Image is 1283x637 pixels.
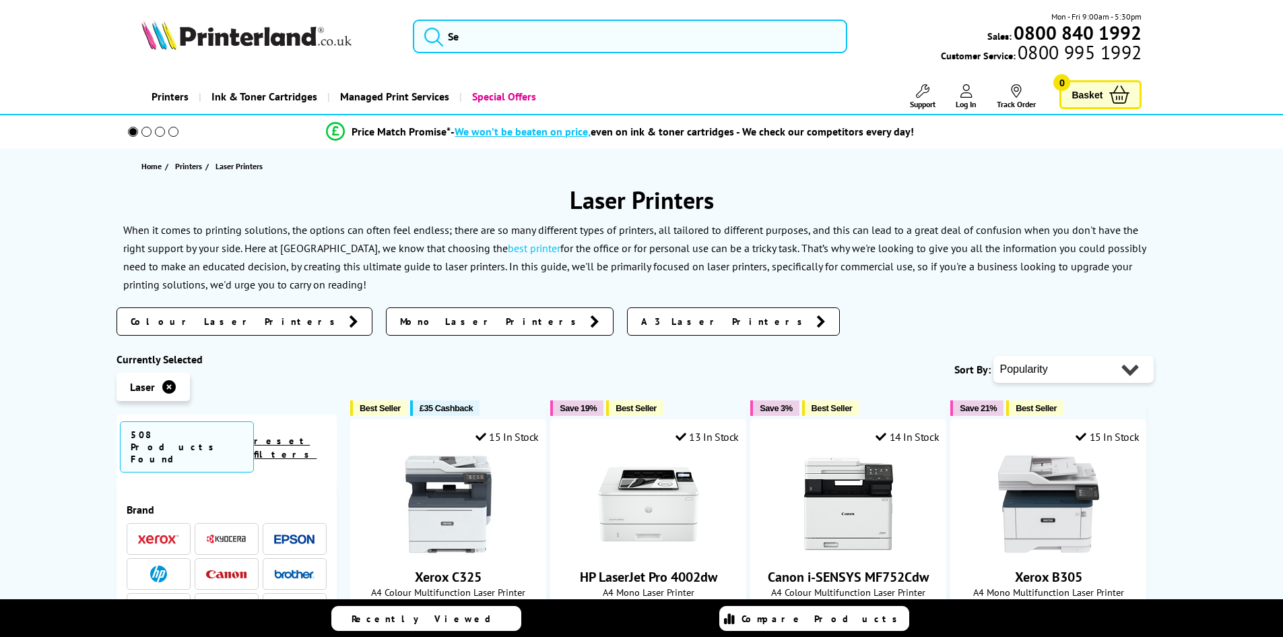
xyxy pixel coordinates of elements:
[141,20,397,53] a: Printerland Logo
[550,400,603,416] button: Save 19%
[1016,403,1057,413] span: Best Seller
[331,606,521,631] a: Recently Viewed
[1076,430,1139,444] div: 15 In Stock
[415,568,482,586] a: Xerox C325
[1014,20,1142,45] b: 0800 840 1992
[802,400,859,416] button: Best Seller
[1006,400,1063,416] button: Best Seller
[758,586,939,599] span: A4 Colour Multifunction Laser Printer
[386,307,614,336] a: Mono Laser Printers
[138,530,178,547] a: Xerox
[1059,80,1142,109] a: Basket 0
[175,159,205,173] a: Printers
[910,84,935,109] a: Support
[358,586,539,599] span: A4 Colour Multifunction Laser Printer
[206,534,246,544] img: Kyocera
[150,566,167,582] img: HP
[138,566,178,582] a: HP
[175,159,202,173] span: Printers
[199,80,327,114] a: Ink & Toner Cartridges
[274,535,315,545] img: Epson
[954,363,991,376] span: Sort By:
[206,570,246,579] img: Canon
[997,84,1036,109] a: Track Order
[350,400,407,416] button: Best Seller
[956,99,977,109] span: Log In
[598,544,699,557] a: HP LaserJet Pro 4002dw
[131,315,342,328] span: Colour Laser Printers
[950,400,1004,416] button: Save 21%
[274,570,315,579] img: Brother
[123,223,1146,292] p: When it comes to printing solutions, the options can often feel endless; there are so many differ...
[1012,26,1142,39] a: 0800 840 1992
[410,400,480,416] button: £35 Cashback
[798,454,899,555] img: Canon i-SENSYS MF752Cdw
[560,403,597,413] span: Save 19%
[117,307,372,336] a: Colour Laser Printers
[141,80,199,114] a: Printers
[274,530,315,547] a: Epson
[211,80,317,114] span: Ink & Toner Cartridges
[958,586,1139,599] span: A4 Mono Multifunction Laser Printer
[141,159,165,173] a: Home
[130,380,155,394] span: Laser
[398,544,499,557] a: Xerox C325
[910,99,935,109] span: Support
[138,535,178,544] img: Xerox
[598,454,699,555] img: HP LaserJet Pro 4002dw
[742,613,904,625] span: Compare Products
[274,566,315,582] a: Brother
[475,430,539,444] div: 15 In Stock
[327,80,459,114] a: Managed Print Services
[420,403,473,413] span: £35 Cashback
[120,421,255,473] span: 508 Products Found
[352,125,451,138] span: Price Match Promise*
[719,606,909,631] a: Compare Products
[206,530,246,547] a: Kyocera
[110,120,1131,144] li: modal_Promise
[1053,74,1070,91] span: 0
[956,84,977,109] a: Log In
[606,400,663,416] button: Best Seller
[960,403,997,413] span: Save 21%
[352,613,504,625] span: Recently Viewed
[941,46,1142,62] span: Customer Service:
[451,125,914,138] div: - even on ink & toner cartridges - We check our competitors every day!
[580,568,717,586] a: HP LaserJet Pro 4002dw
[254,435,317,460] a: reset filters
[1072,86,1103,104] span: Basket
[876,430,939,444] div: 14 In Stock
[1051,10,1142,23] span: Mon - Fri 9:00am - 5:30pm
[459,80,546,114] a: Special Offers
[998,544,1099,557] a: Xerox B305
[117,353,337,366] div: Currently Selected
[676,430,739,444] div: 13 In Stock
[127,503,327,516] div: Brand
[750,400,799,416] button: Save 3%
[413,20,847,53] input: Se
[812,403,853,413] span: Best Seller
[616,403,657,413] span: Best Seller
[998,454,1099,555] img: Xerox B305
[798,544,899,557] a: Canon i-SENSYS MF752Cdw
[206,566,246,582] a: Canon
[117,184,1167,216] h1: Laser Printers
[400,315,583,328] span: Mono Laser Printers
[141,20,352,50] img: Printerland Logo
[987,30,1012,42] span: Sales:
[627,307,840,336] a: A3 Laser Printers
[768,568,929,586] a: Canon i-SENSYS MF752Cdw
[360,403,401,413] span: Best Seller
[641,315,810,328] span: A3 Laser Printers
[508,241,560,255] a: best printer
[455,125,591,138] span: We won’t be beaten on price,
[1016,46,1142,59] span: 0800 995 1992
[398,454,499,555] img: Xerox C325
[558,586,739,599] span: A4 Mono Laser Printer
[760,403,792,413] span: Save 3%
[1015,568,1082,586] a: Xerox B305
[216,161,263,171] span: Laser Printers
